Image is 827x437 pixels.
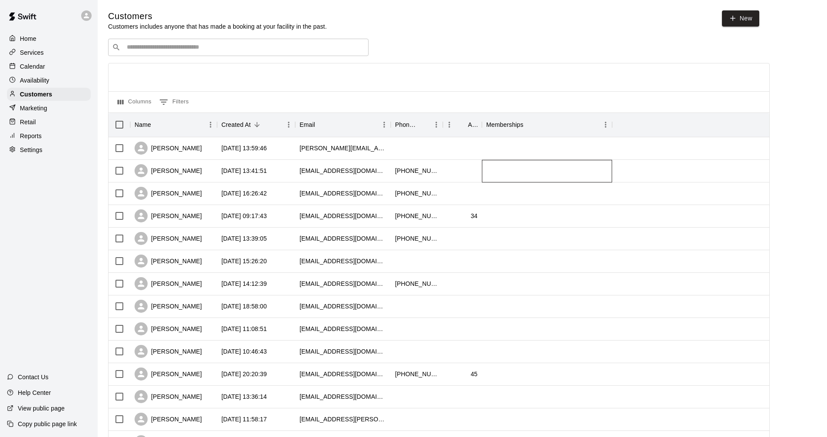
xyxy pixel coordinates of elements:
[7,102,91,115] a: Marketing
[395,166,438,175] div: +17053807712
[7,60,91,73] a: Calendar
[18,388,51,397] p: Help Center
[20,48,44,57] p: Services
[20,76,49,85] p: Availability
[300,415,386,424] div: tynckee@rogers.com
[20,62,45,71] p: Calendar
[108,39,369,56] div: Search customers by name or email
[18,373,49,381] p: Contact Us
[20,90,52,99] p: Customers
[7,116,91,129] a: Retail
[221,347,267,356] div: 2025-08-05 10:46:43
[468,113,478,137] div: Age
[135,367,202,381] div: [PERSON_NAME]
[221,279,267,288] div: 2025-08-07 14:12:39
[135,322,202,335] div: [PERSON_NAME]
[395,113,418,137] div: Phone Number
[135,277,202,290] div: [PERSON_NAME]
[7,143,91,156] a: Settings
[482,113,612,137] div: Memberships
[217,113,295,137] div: Created At
[18,420,77,428] p: Copy public page link
[300,212,386,220] div: jessiesalonen@hotmail.com
[486,113,524,137] div: Memberships
[135,113,151,137] div: Name
[20,118,36,126] p: Retail
[524,119,536,131] button: Sort
[471,370,478,378] div: 45
[315,119,327,131] button: Sort
[20,146,43,154] p: Settings
[221,234,267,243] div: 2025-08-08 13:39:05
[221,392,267,401] div: 2025-08-04 13:36:14
[18,404,65,413] p: View public page
[108,22,327,31] p: Customers includes anyone that has made a booking at your facility in the past.
[221,257,267,265] div: 2025-08-07 15:26:20
[135,232,202,245] div: [PERSON_NAME]
[722,10,759,26] a: New
[7,88,91,101] a: Customers
[135,142,202,155] div: [PERSON_NAME]
[221,166,267,175] div: 2025-08-11 13:41:51
[130,113,217,137] div: Name
[599,118,612,131] button: Menu
[395,234,438,243] div: +19058077176
[300,144,386,152] div: jeffchofman@hotmail.com
[221,324,267,333] div: 2025-08-05 11:08:51
[395,279,438,288] div: +17057169840
[20,104,47,113] p: Marketing
[221,415,267,424] div: 2025-08-04 11:58:17
[418,119,430,131] button: Sort
[430,118,443,131] button: Menu
[300,189,386,198] div: jenkoala@hotmail.com
[295,113,391,137] div: Email
[300,166,386,175] div: matsonally12@gmail.com
[204,118,217,131] button: Menu
[221,189,267,198] div: 2025-08-10 16:26:42
[300,234,386,243] div: brad_bassett@crossroadsequipment.com
[221,212,267,220] div: 2025-08-09 09:17:43
[135,390,202,403] div: [PERSON_NAME]
[7,46,91,59] a: Services
[456,119,468,131] button: Sort
[7,32,91,45] a: Home
[7,129,91,142] a: Reports
[251,119,263,131] button: Sort
[391,113,443,137] div: Phone Number
[135,164,202,177] div: [PERSON_NAME]
[221,370,267,378] div: 2025-08-04 20:20:39
[300,370,386,378] div: gmcman0979@gmail.com
[135,255,202,268] div: [PERSON_NAME]
[135,209,202,222] div: [PERSON_NAME]
[395,212,438,220] div: +17053350994
[135,187,202,200] div: [PERSON_NAME]
[20,132,42,140] p: Reports
[7,74,91,87] a: Availability
[282,118,295,131] button: Menu
[300,324,386,333] div: tclayton2000@hotmail.com
[221,144,267,152] div: 2025-08-11 13:59:46
[395,370,438,378] div: +17053945879
[300,302,386,311] div: admin@blackwoodproperties.ca
[443,118,456,131] button: Menu
[108,10,327,22] h5: Customers
[300,347,386,356] div: lauramathhope@gmail.com
[115,95,154,109] button: Select columns
[221,302,267,311] div: 2025-08-06 18:58:00
[300,113,315,137] div: Email
[300,392,386,401] div: jess_johnson_26@hotmail.com
[135,300,202,313] div: [PERSON_NAME]
[300,279,386,288] div: justinpritchard04@gmail.com
[221,113,251,137] div: Created At
[157,95,191,109] button: Show filters
[20,34,36,43] p: Home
